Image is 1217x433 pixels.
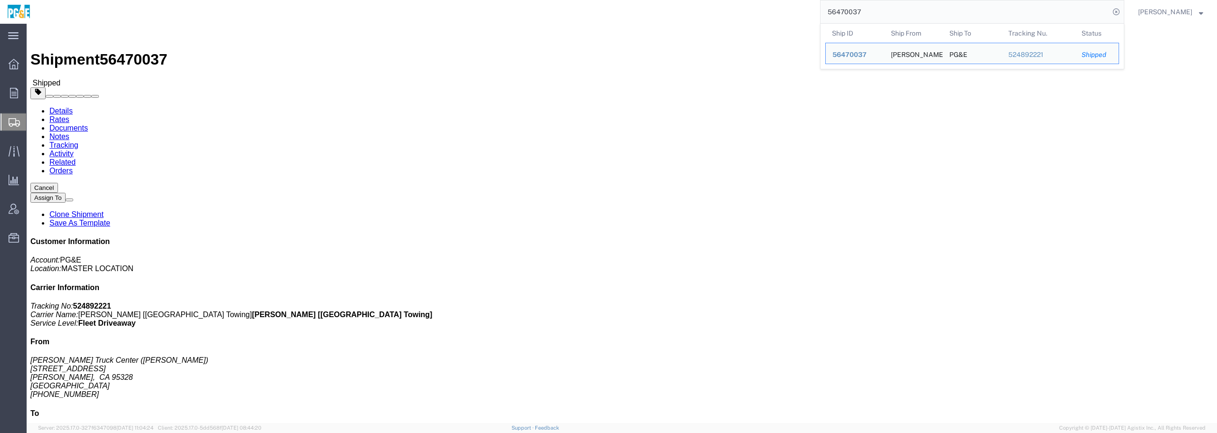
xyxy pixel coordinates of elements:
[222,425,261,431] span: [DATE] 08:44:20
[943,24,1002,43] th: Ship To
[1075,24,1119,43] th: Status
[1138,7,1192,17] span: Wendy Hetrick
[832,50,878,60] div: 56470037
[821,0,1110,23] input: Search for shipment number, reference number
[949,43,967,64] div: PG&E
[825,24,884,43] th: Ship ID
[891,43,937,64] div: Keyes Truck Center
[535,425,559,431] a: Feedback
[832,51,867,58] span: 56470037
[512,425,535,431] a: Support
[1059,424,1206,432] span: Copyright © [DATE]-[DATE] Agistix Inc., All Rights Reserved
[884,24,943,43] th: Ship From
[7,5,31,19] img: logo
[116,425,154,431] span: [DATE] 11:04:24
[158,425,261,431] span: Client: 2025.17.0-5dd568f
[1008,50,1069,60] div: 524892221
[38,425,154,431] span: Server: 2025.17.0-327f6347098
[1002,24,1075,43] th: Tracking Nu.
[1138,6,1204,18] button: [PERSON_NAME]
[1082,50,1112,60] div: Shipped
[825,24,1124,69] table: Search Results
[27,24,1217,423] iframe: FS Legacy Container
